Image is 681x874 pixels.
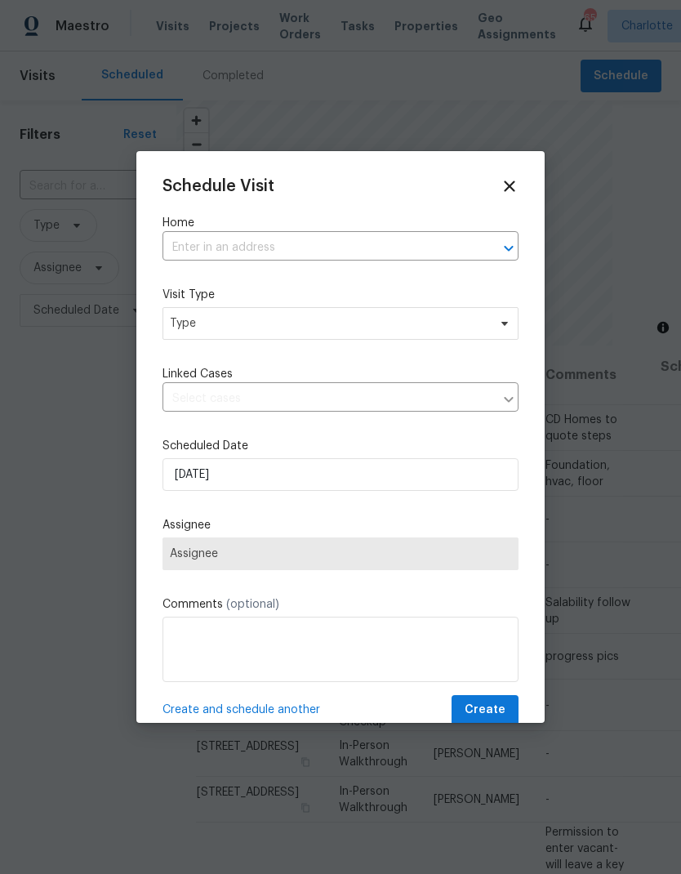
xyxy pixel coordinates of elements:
span: Create [465,700,505,720]
label: Scheduled Date [162,438,519,454]
span: Create and schedule another [162,702,320,718]
input: M/D/YYYY [162,458,519,491]
label: Home [162,215,519,231]
button: Create [452,695,519,725]
label: Visit Type [162,287,519,303]
input: Enter in an address [162,235,473,261]
span: Schedule Visit [162,178,274,194]
span: Type [170,315,487,332]
button: Open [497,237,520,260]
span: (optional) [226,599,279,610]
span: Assignee [170,547,511,560]
label: Assignee [162,517,519,533]
input: Select cases [162,386,494,412]
label: Comments [162,596,519,613]
span: Linked Cases [162,366,233,382]
span: Close [501,177,519,195]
